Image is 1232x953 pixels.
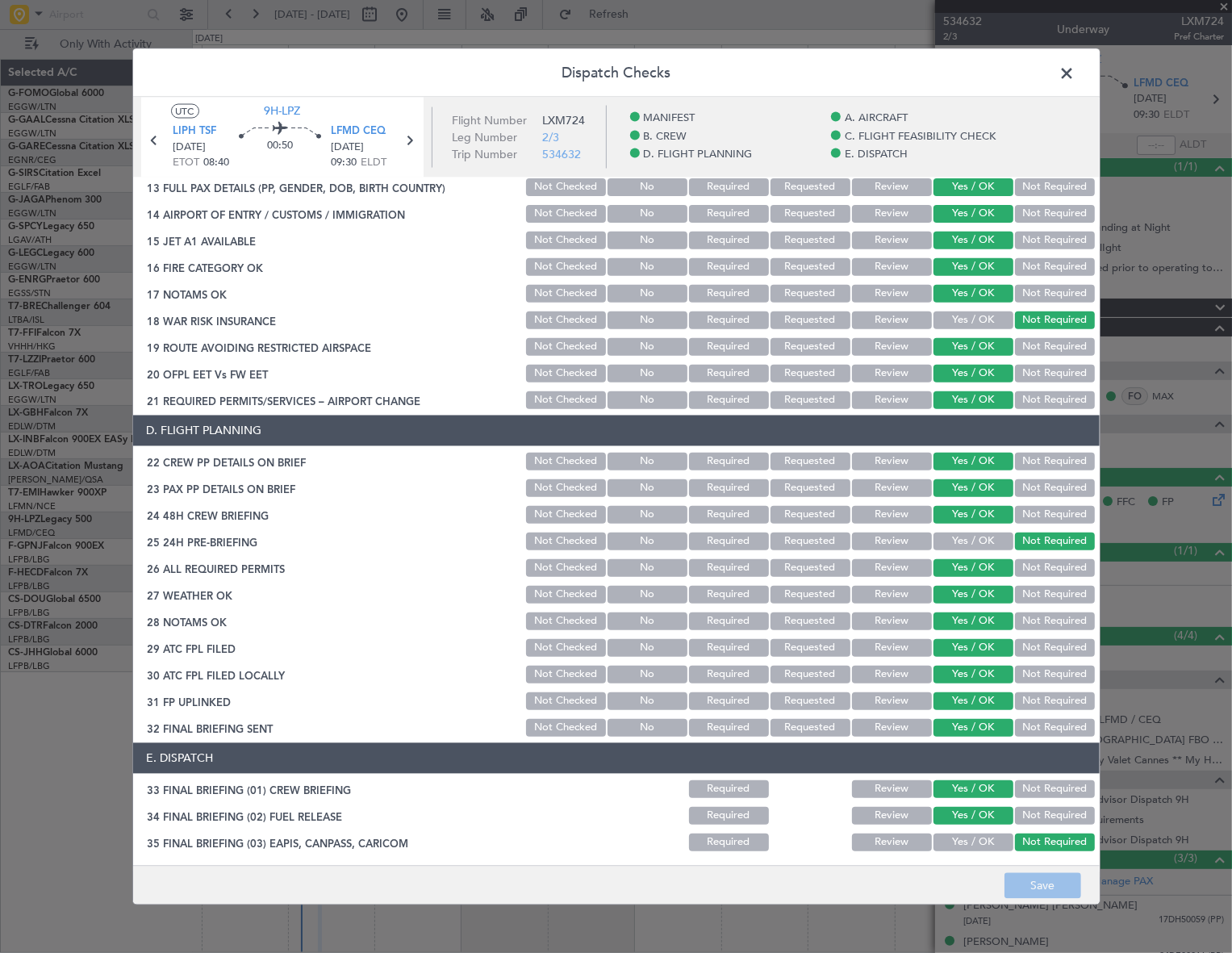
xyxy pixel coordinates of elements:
[1015,532,1095,550] button: Not Required
[1015,337,1095,355] button: Not Required
[933,806,1013,824] button: Yes / OK
[845,128,996,144] span: C. FLIGHT FEASIBILITY CHECK
[933,231,1013,249] button: Yes / OK
[1015,833,1095,851] button: Not Required
[1015,585,1095,603] button: Not Required
[1015,284,1095,302] button: Not Required
[933,452,1013,470] button: Yes / OK
[933,780,1013,797] button: Yes / OK
[1015,612,1095,629] button: Not Required
[933,638,1013,656] button: Yes / OK
[933,178,1013,195] button: Yes / OK
[933,585,1013,603] button: Yes / OK
[1015,638,1095,656] button: Not Required
[1015,231,1095,249] button: Not Required
[933,337,1013,355] button: Yes / OK
[933,391,1013,408] button: Yes / OK
[933,692,1013,709] button: Yes / OK
[933,311,1013,328] button: Yes / OK
[1015,479,1095,496] button: Not Required
[1015,780,1095,797] button: Not Required
[933,718,1013,736] button: Yes / OK
[933,612,1013,629] button: Yes / OK
[933,532,1013,550] button: Yes / OK
[933,204,1013,222] button: Yes / OK
[1015,558,1095,576] button: Not Required
[1015,718,1095,736] button: Not Required
[1015,692,1095,709] button: Not Required
[1015,452,1095,470] button: Not Required
[1015,364,1095,382] button: Not Required
[1015,311,1095,328] button: Not Required
[1015,391,1095,408] button: Not Required
[933,665,1013,683] button: Yes / OK
[933,479,1013,496] button: Yes / OK
[1015,665,1095,683] button: Not Required
[933,284,1013,302] button: Yes / OK
[1015,204,1095,222] button: Not Required
[933,833,1013,851] button: Yes / OK
[933,558,1013,576] button: Yes / OK
[1015,505,1095,523] button: Not Required
[133,48,1100,97] header: Dispatch Checks
[1015,257,1095,275] button: Not Required
[933,505,1013,523] button: Yes / OK
[933,257,1013,275] button: Yes / OK
[933,364,1013,382] button: Yes / OK
[1015,806,1095,824] button: Not Required
[1015,178,1095,195] button: Not Required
